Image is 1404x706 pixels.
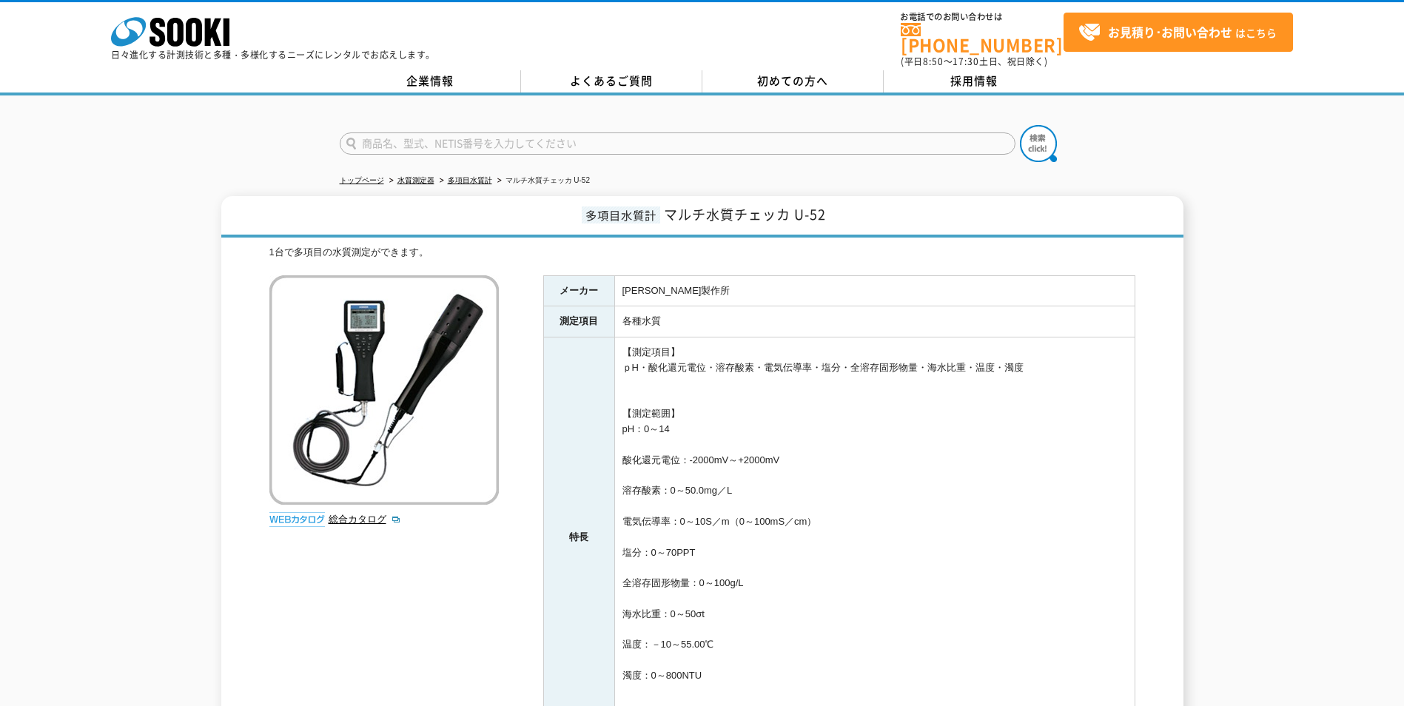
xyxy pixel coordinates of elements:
[340,70,521,93] a: 企業情報
[1020,125,1057,162] img: btn_search.png
[757,73,828,89] span: 初めての方へ
[614,306,1135,337] td: 各種水質
[494,173,590,189] li: マルチ水質チェッカ U-52
[582,206,660,223] span: 多項目水質計
[884,70,1065,93] a: 採用情報
[448,176,492,184] a: 多項目水質計
[1064,13,1293,52] a: お見積り･お問い合わせはこちら
[901,55,1047,68] span: (平日 ～ 土日、祝日除く)
[702,70,884,93] a: 初めての方へ
[340,132,1015,155] input: 商品名、型式、NETIS番号を入力してください
[953,55,979,68] span: 17:30
[269,245,1135,260] div: 1台で多項目の水質測定ができます。
[901,13,1064,21] span: お電話でのお問い合わせは
[543,275,614,306] th: メーカー
[543,306,614,337] th: 測定項目
[923,55,944,68] span: 8:50
[111,50,435,59] p: 日々進化する計測技術と多種・多様化するニーズにレンタルでお応えします。
[664,204,826,224] span: マルチ水質チェッカ U-52
[901,23,1064,53] a: [PHONE_NUMBER]
[340,176,384,184] a: トップページ
[269,275,499,505] img: マルチ水質チェッカ U-52
[269,512,325,527] img: webカタログ
[1108,23,1232,41] strong: お見積り･お問い合わせ
[521,70,702,93] a: よくあるご質問
[614,275,1135,306] td: [PERSON_NAME]製作所
[397,176,434,184] a: 水質測定器
[329,514,401,525] a: 総合カタログ
[1078,21,1277,44] span: はこちら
